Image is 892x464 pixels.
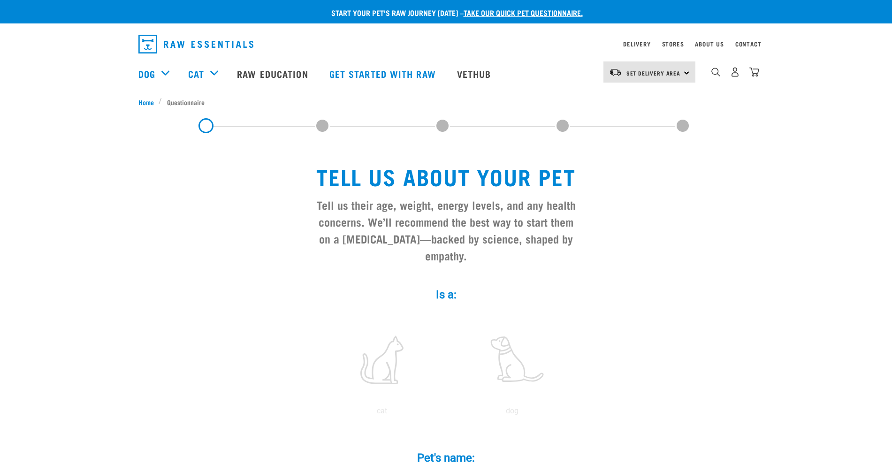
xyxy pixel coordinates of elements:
h1: Tell us about your pet [313,163,579,189]
span: Set Delivery Area [626,71,681,75]
img: home-icon-1@2x.png [711,68,720,76]
a: Cat [188,67,204,81]
span: Home [138,97,154,107]
a: Contact [735,42,762,46]
a: Vethub [448,55,503,92]
a: take our quick pet questionnaire. [464,10,583,15]
a: Delivery [623,42,650,46]
p: cat [319,405,445,417]
a: About Us [695,42,724,46]
img: Raw Essentials Logo [138,35,253,53]
a: Get started with Raw [320,55,448,92]
a: Dog [138,67,155,81]
nav: dropdown navigation [131,31,762,57]
img: user.png [730,67,740,77]
a: Home [138,97,159,107]
nav: breadcrumbs [138,97,754,107]
label: Is a: [305,286,587,303]
p: dog [449,405,576,417]
a: Stores [662,42,684,46]
h3: Tell us their age, weight, energy levels, and any health concerns. We’ll recommend the best way t... [313,196,579,264]
img: van-moving.png [609,68,622,76]
a: Raw Education [228,55,320,92]
img: home-icon@2x.png [749,67,759,77]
